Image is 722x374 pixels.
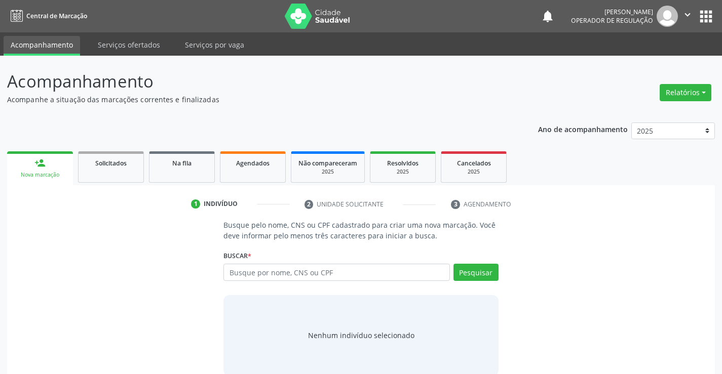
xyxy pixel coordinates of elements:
[541,9,555,23] button: notifications
[377,168,428,176] div: 2025
[457,159,491,168] span: Cancelados
[34,157,46,169] div: person_add
[298,168,357,176] div: 2025
[308,330,414,341] div: Nenhum indivíduo selecionado
[7,8,87,24] a: Central de Marcação
[191,199,200,209] div: 1
[223,248,251,264] label: Buscar
[660,84,711,101] button: Relatórios
[387,159,419,168] span: Resolvidos
[14,171,66,179] div: Nova marcação
[538,122,628,135] p: Ano de acompanhamento
[678,6,697,27] button: 
[223,220,498,241] p: Busque pelo nome, CNS ou CPF cadastrado para criar uma nova marcação. Você deve informar pelo men...
[26,12,87,20] span: Central de Marcação
[223,264,449,281] input: Busque por nome, CNS ou CPF
[178,36,251,54] a: Serviços por vaga
[697,8,715,25] button: apps
[453,264,499,281] button: Pesquisar
[298,159,357,168] span: Não compareceram
[571,16,653,25] span: Operador de regulação
[91,36,167,54] a: Serviços ofertados
[7,69,503,94] p: Acompanhamento
[95,159,127,168] span: Solicitados
[682,9,693,20] i: 
[204,199,238,209] div: Indivíduo
[571,8,653,16] div: [PERSON_NAME]
[172,159,192,168] span: Na fila
[448,168,499,176] div: 2025
[657,6,678,27] img: img
[7,94,503,105] p: Acompanhe a situação das marcações correntes e finalizadas
[236,159,270,168] span: Agendados
[4,36,80,56] a: Acompanhamento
